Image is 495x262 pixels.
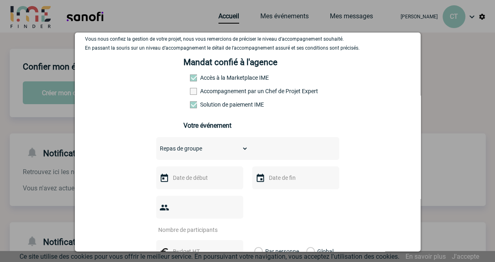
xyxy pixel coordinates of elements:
p: Vous nous confiez la gestion de votre projet, nous vous remercions de préciser le niveau d’accomp... [85,36,410,42]
label: Accès à la Marketplace IME [190,74,226,81]
input: Budget HT [171,246,227,257]
label: Conformité aux process achat client, Prise en charge de la facturation, Mutualisation de plusieur... [190,101,226,108]
input: Nombre de participants [156,225,233,235]
input: Date de fin [267,172,323,183]
h3: Votre événement [183,122,312,129]
h4: Mandat confié à l'agence [183,57,277,67]
p: En passant la souris sur un niveau d’accompagnement le détail de l’accompagnement assuré et ses c... [85,45,410,51]
label: Prestation payante [190,88,226,94]
input: Date de début [171,172,227,183]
